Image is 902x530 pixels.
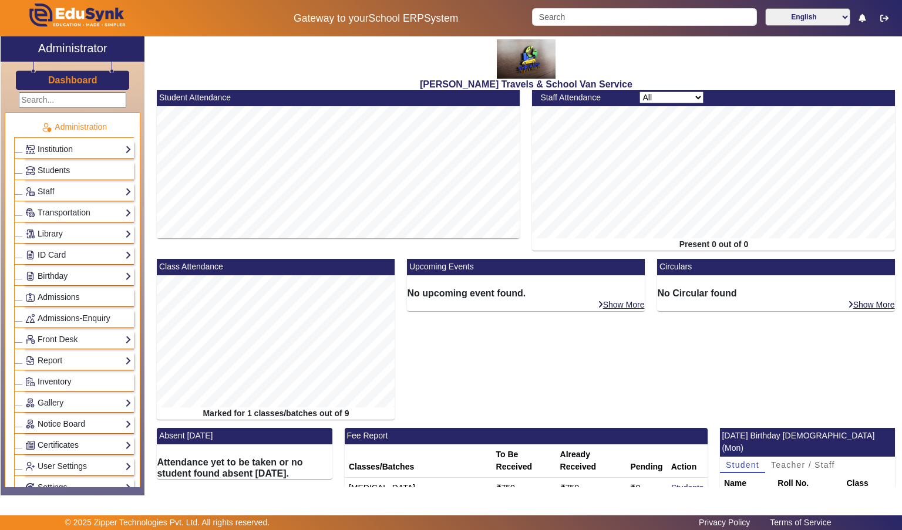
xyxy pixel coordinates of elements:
[25,291,132,304] a: Admissions
[597,299,645,310] a: Show More
[842,473,895,494] th: Class
[38,377,72,386] span: Inventory
[38,41,107,55] h2: Administrator
[157,457,332,479] h6: Attendance yet to be taken or no student found absent [DATE].
[534,92,634,104] div: Staff Attendance
[407,259,645,275] mat-card-header: Upcoming Events
[693,515,756,530] a: Privacy Policy
[556,444,627,478] th: Already Received
[26,314,35,323] img: Behavior-reports.png
[48,74,98,86] a: Dashboard
[26,293,35,302] img: Admissions.png
[26,377,35,386] img: Inventory.png
[720,473,773,494] th: Name
[345,444,492,478] th: Classes/Batches
[764,515,837,530] a: Terms of Service
[41,122,52,133] img: Administration.png
[369,12,424,24] span: School ERP
[556,477,627,511] td: ₹750
[232,12,520,25] h5: Gateway to your System
[773,473,842,494] th: Roll No.
[157,428,332,444] mat-card-header: Absent [DATE]
[19,92,126,108] input: Search...
[151,79,901,90] h2: [PERSON_NAME] Travels & School Van Service
[657,259,895,275] mat-card-header: Circulars
[492,477,556,511] td: ₹750
[626,477,667,511] td: ₹0
[345,477,492,511] td: [MEDICAL_DATA][GEOGRAPHIC_DATA]
[720,428,896,457] mat-card-header: [DATE] Birthday [DEMOGRAPHIC_DATA] (Mon)
[726,461,759,469] span: Student
[48,75,97,86] h3: Dashboard
[14,121,134,133] p: Administration
[497,39,556,79] img: 37949432-3b30-4ba8-a185-f7460df2d480
[407,288,645,299] h6: No upcoming event found.
[345,428,708,444] mat-card-header: Fee Report
[532,8,756,26] input: Search
[25,375,132,389] a: Inventory
[26,166,35,175] img: Students.png
[492,444,556,478] th: To Be Received
[157,90,520,106] mat-card-header: Student Attendance
[38,166,70,175] span: Students
[847,299,896,310] a: Show More
[657,288,895,299] h6: No Circular found
[157,407,395,420] div: Marked for 1 classes/batches out of 9
[25,312,132,325] a: Admissions-Enquiry
[1,36,144,62] a: Administrator
[667,444,708,478] th: Action
[671,483,704,492] a: Students
[65,517,270,529] p: © 2025 Zipper Technologies Pvt. Ltd. All rights reserved.
[626,444,667,478] th: Pending
[25,164,132,177] a: Students
[771,461,835,469] span: Teacher / Staff
[532,238,895,251] div: Present 0 out of 0
[38,313,110,323] span: Admissions-Enquiry
[38,292,80,302] span: Admissions
[157,259,395,275] mat-card-header: Class Attendance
